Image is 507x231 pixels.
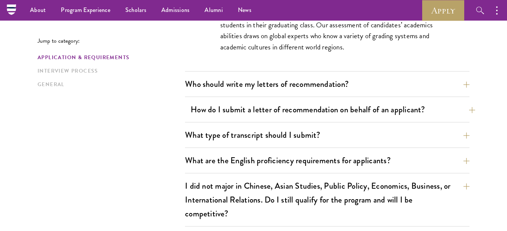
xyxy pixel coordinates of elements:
button: I did not major in Chinese, Asian Studies, Public Policy, Economics, Business, or International R... [185,177,469,222]
button: How do I submit a letter of recommendation on behalf of an applicant? [191,101,475,118]
a: Application & Requirements [38,54,181,61]
button: What type of transcript should I submit? [185,127,469,143]
a: General [38,80,181,88]
button: What are the English proficiency requirements for applicants? [185,152,469,169]
p: Jump to category: [38,37,185,44]
button: Who should write my letters of recommendation? [185,76,469,92]
a: Interview Process [38,67,181,75]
